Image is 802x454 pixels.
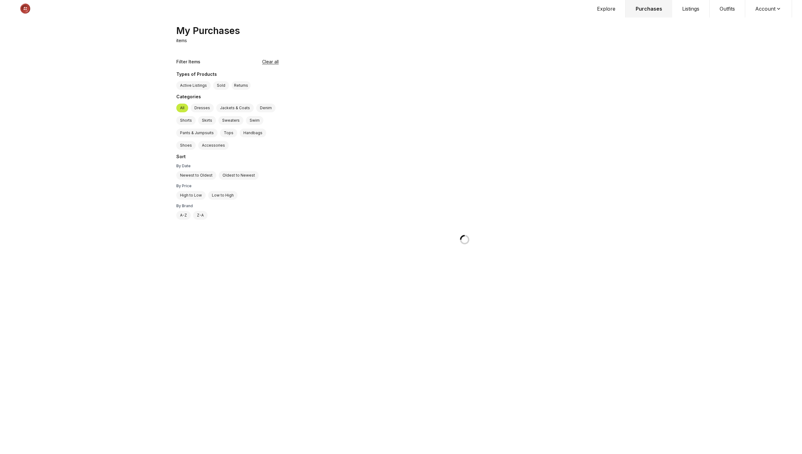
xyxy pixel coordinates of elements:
label: Accessories [198,141,229,150]
label: Sweaters [218,116,243,125]
label: Swim [246,116,263,125]
label: Handbags [240,129,266,137]
div: My Purchases [176,25,240,36]
label: Skirts [198,116,216,125]
div: Categories [176,94,279,101]
label: Dresses [191,104,214,112]
div: Sort [176,154,279,161]
label: Shoes [176,141,196,150]
label: Active Listings [176,81,211,90]
div: By Brand [176,203,279,208]
label: A-Z [176,211,191,220]
div: Types of Products [176,71,279,79]
label: Low to High [208,191,237,200]
label: Shorts [176,116,196,125]
label: High to Low [176,191,206,200]
p: items [176,37,187,44]
label: Oldest to Newest [219,171,259,180]
label: All [176,104,188,112]
label: Jackets & Coats [216,104,254,112]
button: Clear all [262,59,279,65]
label: Denim [256,104,276,112]
label: Sold [213,81,229,90]
label: Pants & Jumpsuits [176,129,218,137]
label: Newest to Oldest [176,171,216,180]
div: By Date [176,164,279,168]
div: By Price [176,183,279,188]
label: Tops [220,129,237,137]
div: Filter Items [176,59,200,65]
label: Z-A [193,211,208,220]
button: Returns [232,81,251,90]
